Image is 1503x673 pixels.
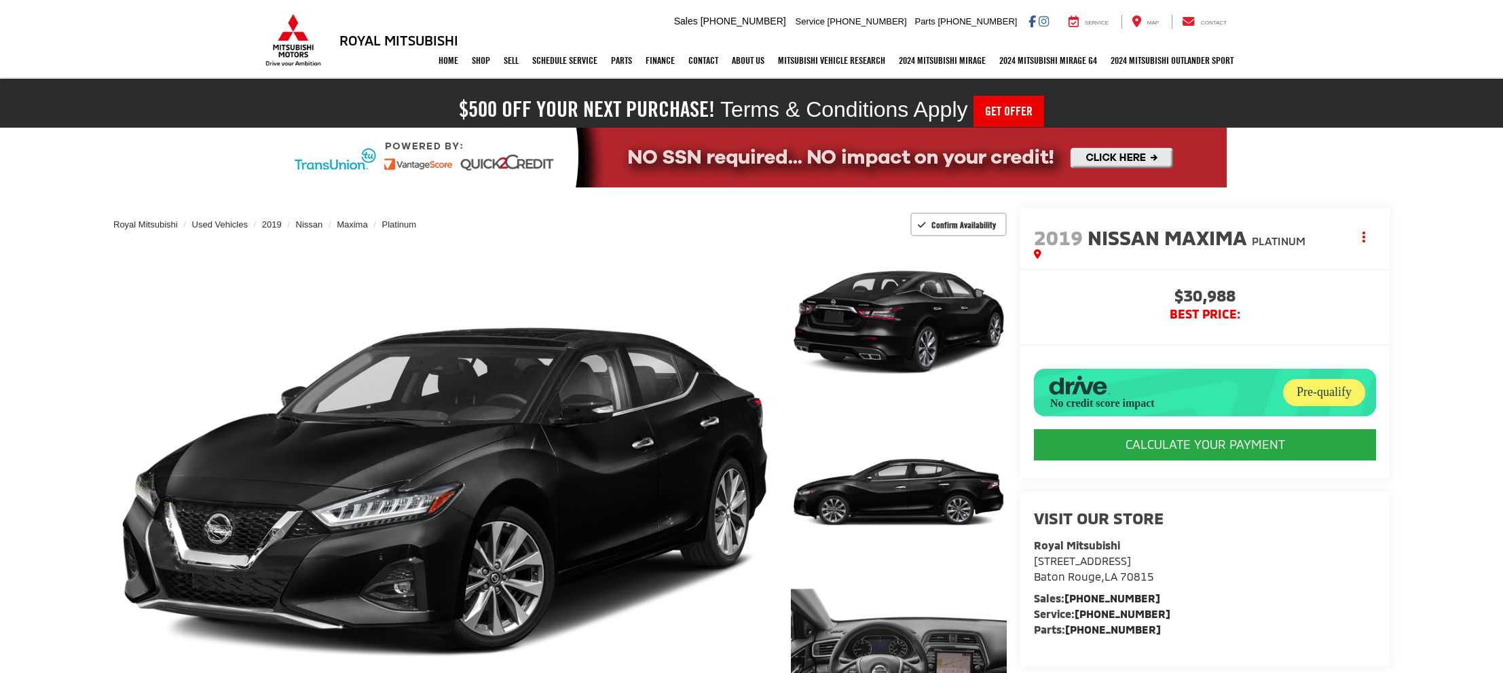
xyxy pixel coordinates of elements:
span: Sales [674,16,698,26]
a: [STREET_ADDRESS] Baton Rouge,LA 70815 [1034,554,1154,583]
a: Sell [497,43,525,77]
a: [PHONE_NUMBER] [1075,607,1170,620]
a: Platinum [382,219,417,230]
button: Confirm Availability [910,213,1007,236]
a: Home [432,43,465,77]
img: 2019 Nissan Maxima Platinum [788,410,1009,575]
a: 2024 Mitsubishi Mirage G4 [992,43,1104,77]
span: [PHONE_NUMBER] [938,16,1017,26]
span: Service [1085,20,1109,26]
span: Baton Rouge [1034,570,1101,583]
a: 2024 Mitsubishi Outlander SPORT [1104,43,1240,77]
span: Terms & Conditions Apply [720,97,968,122]
h2: $500 off your next purchase! [459,100,715,119]
a: Used Vehicles [192,219,248,230]
a: Shop [465,43,497,77]
span: [PHONE_NUMBER] [701,16,786,26]
: CALCULATE YOUR PAYMENT [1034,429,1376,460]
span: BEST PRICE: [1034,308,1376,321]
img: 2019 Nissan Maxima Platinum [788,240,1009,405]
a: Expand Photo 2 [791,411,1007,573]
span: Platinum [1252,234,1305,247]
img: Quick2Credit [276,128,1227,187]
span: $30,988 [1034,287,1376,308]
a: About Us [725,43,771,77]
a: [PHONE_NUMBER] [1064,592,1160,604]
span: [PHONE_NUMBER] [828,16,907,26]
a: Royal Mitsubishi [113,219,178,230]
strong: Sales: [1034,592,1160,604]
span: Nissan Maxima [1088,225,1252,249]
a: Nissan [296,219,323,230]
span: Map [1147,20,1159,26]
span: 70815 [1120,570,1154,583]
span: Parts [914,16,935,26]
span: Contact [1201,20,1227,26]
a: Get Offer [973,96,1044,127]
a: Parts: Opens in a new tab [604,43,639,77]
button: Actions [1352,225,1376,249]
strong: Royal Mitsubishi [1034,539,1120,551]
a: 2019 [262,219,282,230]
a: Maxima [337,219,368,230]
h2: Visit our Store [1034,509,1376,527]
a: Service [1058,15,1119,29]
span: 2019 [1034,225,1083,249]
a: Instagram: Click to visit our Instagram page [1039,16,1049,26]
a: [PHONE_NUMBER] [1065,623,1161,636]
img: Mitsubishi [263,14,324,67]
strong: Parts: [1034,623,1161,636]
span: , [1034,570,1154,583]
span: [STREET_ADDRESS] [1034,554,1131,567]
span: dropdown dots [1362,232,1365,242]
h3: Royal Mitsubishi [339,33,458,48]
span: Confirm Availability [931,219,996,230]
a: Schedule Service: Opens in a new tab [525,43,604,77]
a: Mitsubishi Vehicle Research [771,43,892,77]
a: Expand Photo 1 [791,242,1007,404]
a: 2024 Mitsubishi Mirage [892,43,992,77]
strong: Service: [1034,607,1170,620]
span: Service [796,16,825,26]
span: LA [1105,570,1117,583]
a: Contact [1172,15,1237,29]
a: Facebook: Click to visit our Facebook page [1028,16,1036,26]
a: Contact [682,43,725,77]
a: Finance [639,43,682,77]
a: Map [1121,15,1169,29]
